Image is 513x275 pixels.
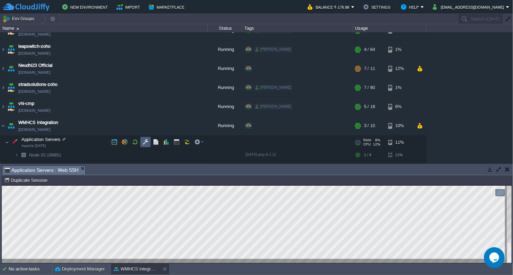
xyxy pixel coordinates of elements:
[254,104,292,110] div: [PERSON_NAME]
[19,150,28,160] img: AMDAwAAAACH5BAEAAAAALAAAAAABAAEAAAICRAEAOw==
[364,59,375,78] div: 7 / 11
[208,116,242,135] div: Running
[0,78,6,97] img: AMDAwAAAACH5BAEAAAAALAAAAAABAAEAAAICRAEAOw==
[18,62,53,69] a: Neudhi23 Official
[208,40,242,59] div: Running
[55,266,105,273] button: Deployment Manager
[116,3,142,11] button: Import
[6,40,16,59] img: AMDAwAAAACH5BAEAAAAALAAAAAABAAEAAAICRAEAOw==
[308,3,351,11] button: Balance ₹-176.98
[28,152,62,158] a: Node ID:199851
[18,88,50,95] a: [DOMAIN_NAME]
[19,161,28,171] img: AMDAwAAAACH5BAEAAAAALAAAAAABAAEAAAICRAEAOw==
[149,3,186,11] button: Marketplace
[21,144,46,148] span: Apache [DATE]
[364,97,375,116] div: 5 / 18
[484,247,506,268] iframe: chat widget
[18,107,50,114] a: [DOMAIN_NAME]
[6,59,16,78] img: AMDAwAAAACH5BAEAAAAALAAAAAABAAEAAAICRAEAOw==
[0,59,6,78] img: AMDAwAAAACH5BAEAAAAALAAAAAABAAEAAAICRAEAOw==
[254,46,292,53] div: [PERSON_NAME]
[388,78,411,97] div: 1%
[208,24,242,32] div: Status
[364,78,375,97] div: 7 / 80
[4,166,79,175] span: Application Servers : Web SSH
[254,85,292,91] div: [PERSON_NAME]
[388,150,411,160] div: 11%
[5,135,9,149] img: AMDAwAAAACH5BAEAAAAALAAAAAABAAEAAAICRAEAOw==
[374,138,381,142] span: 9%
[62,3,110,11] button: New Environment
[208,97,242,116] div: Running
[363,138,371,142] span: RAM
[18,81,57,88] a: stradsolutions-zoho
[114,266,157,273] button: WMHCS Integration
[208,59,242,78] div: Running
[15,150,19,160] img: AMDAwAAAACH5BAEAAAAALAAAAAABAAEAAAICRAEAOw==
[6,78,16,97] img: AMDAwAAAACH5BAEAAAAALAAAAAABAAEAAAICRAEAOw==
[363,3,392,11] button: Settings
[0,97,6,116] img: AMDAwAAAACH5BAEAAAAALAAAAAABAAEAAAICRAEAOw==
[2,14,37,24] button: Env Groups
[0,116,6,135] img: AMDAwAAAACH5BAEAAAAALAAAAAABAAEAAAICRAEAOw==
[388,59,411,78] div: 12%
[29,152,47,158] span: Node ID:
[364,40,375,59] div: 4 / 64
[364,150,371,160] div: 1 / 4
[18,43,50,50] a: leapswitch-zoho
[18,100,34,107] a: vhi-cmp
[373,142,381,147] span: 12%
[388,40,411,59] div: 1%
[9,264,52,275] div: No active tasks
[18,126,50,133] a: [DOMAIN_NAME]
[388,135,411,149] div: 11%
[2,3,49,11] img: CloudJiffy
[15,161,19,171] img: AMDAwAAAACH5BAEAAAAALAAAAAABAAEAAAICRAEAOw==
[6,97,16,116] img: AMDAwAAAACH5BAEAAAAALAAAAAABAAEAAAICRAEAOw==
[18,119,58,126] a: WMHCS Integration
[9,135,19,149] img: AMDAwAAAACH5BAEAAAAALAAAAAABAAEAAAICRAEAOw==
[245,152,276,157] span: [DATE]-php-8.2.12
[401,3,421,11] button: Help
[18,50,50,57] a: [DOMAIN_NAME]
[353,24,426,32] div: Usage
[364,116,375,135] div: 3 / 10
[208,78,242,97] div: Running
[18,69,50,76] a: [DOMAIN_NAME]
[388,116,411,135] div: 10%
[21,136,62,142] span: Application Servers
[363,142,371,147] span: CPU
[1,24,207,32] div: Name
[433,3,506,11] button: [EMAIL_ADDRESS][DOMAIN_NAME]
[4,177,49,183] button: Duplicate Session
[21,137,62,142] a: Application ServersApache [DATE]
[388,97,411,116] div: 6%
[16,28,19,29] img: AMDAwAAAACH5BAEAAAAALAAAAAABAAEAAAICRAEAOw==
[243,24,353,32] div: Tags
[18,31,50,38] a: [DOMAIN_NAME]
[6,116,16,135] img: AMDAwAAAACH5BAEAAAAALAAAAAABAAEAAAICRAEAOw==
[28,152,62,158] span: 199851
[0,40,6,59] img: AMDAwAAAACH5BAEAAAAALAAAAAABAAEAAAICRAEAOw==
